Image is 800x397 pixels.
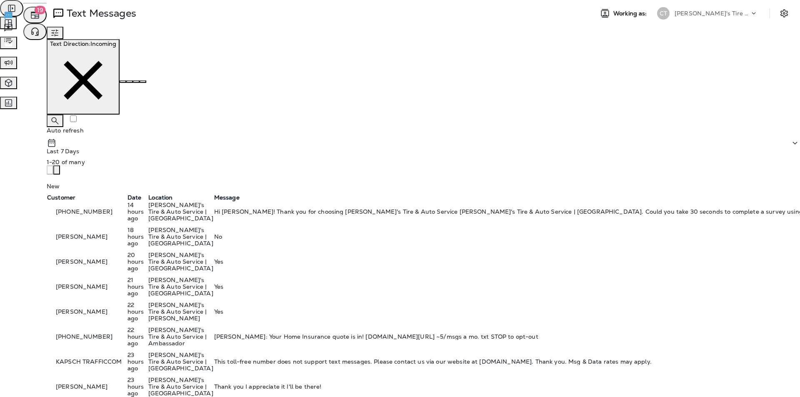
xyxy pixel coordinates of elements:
span: [PERSON_NAME]'s Tire & Auto Service | Ambassador [148,326,207,347]
p: [PERSON_NAME] [56,283,107,290]
p: Auto refresh [47,127,800,134]
span: Message [214,194,240,201]
p: [PERSON_NAME] [56,258,107,265]
div: 1 - 20 of many [47,159,798,165]
span: [PERSON_NAME]'s Tire & Auto Service | [GEOGRAPHIC_DATA] [148,276,213,297]
p: Sep 18, 2025 09:33 AM [127,327,148,347]
p: Text Messages [63,7,136,20]
p: Sep 18, 2025 09:03 AM [127,352,148,372]
input: ant design [63,115,83,122]
span: [PERSON_NAME]'s Tire & Auto Service | [GEOGRAPHIC_DATA] [148,226,213,247]
span: Customer [47,194,75,201]
p: [PERSON_NAME]'s Tire & Auto [675,10,750,17]
span: Date [127,194,142,201]
button: Filters [47,27,63,39]
p: Sep 18, 2025 10:57 AM [127,277,148,297]
p: [PERSON_NAME] [56,383,107,390]
p: New [47,183,800,190]
span: [PERSON_NAME]'s Tire & Auto Service | [GEOGRAPHIC_DATA] [148,251,213,272]
button: Settings [777,6,792,21]
span: Location [148,194,172,201]
p: Sep 18, 2025 02:01 PM [127,227,148,247]
p: [PERSON_NAME] [56,233,107,240]
p: [PERSON_NAME] [56,308,107,315]
span: Working as: [613,10,649,17]
span: [PERSON_NAME]'s Tire & Auto Service | [GEOGRAPHIC_DATA] [148,201,213,222]
div: CT [657,7,670,20]
p: [PHONE_NUMBER] [56,333,112,340]
p: Sep 18, 2025 06:10 PM [127,202,148,222]
p: Sep 18, 2025 08:41 AM [127,377,148,397]
span: 19 [35,6,46,14]
p: Sep 18, 2025 09:46 AM [127,302,148,322]
p: [PHONE_NUMBER] [56,208,112,215]
p: Sep 18, 2025 12:07 PM [127,252,148,272]
span: [PERSON_NAME]'s Tire & Auto Service | [GEOGRAPHIC_DATA] [148,376,213,397]
p: Last 7 Days [47,148,80,155]
p: KAPSCH TRAFFICCOM [56,358,122,365]
span: [PERSON_NAME]'s Tire & Auto Service | [GEOGRAPHIC_DATA] [148,351,213,372]
span: Text Direction : Incoming [50,40,116,47]
button: Search Messages [47,115,63,127]
span: [PERSON_NAME]'s Tire & Auto Service | [PERSON_NAME] [148,301,207,322]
